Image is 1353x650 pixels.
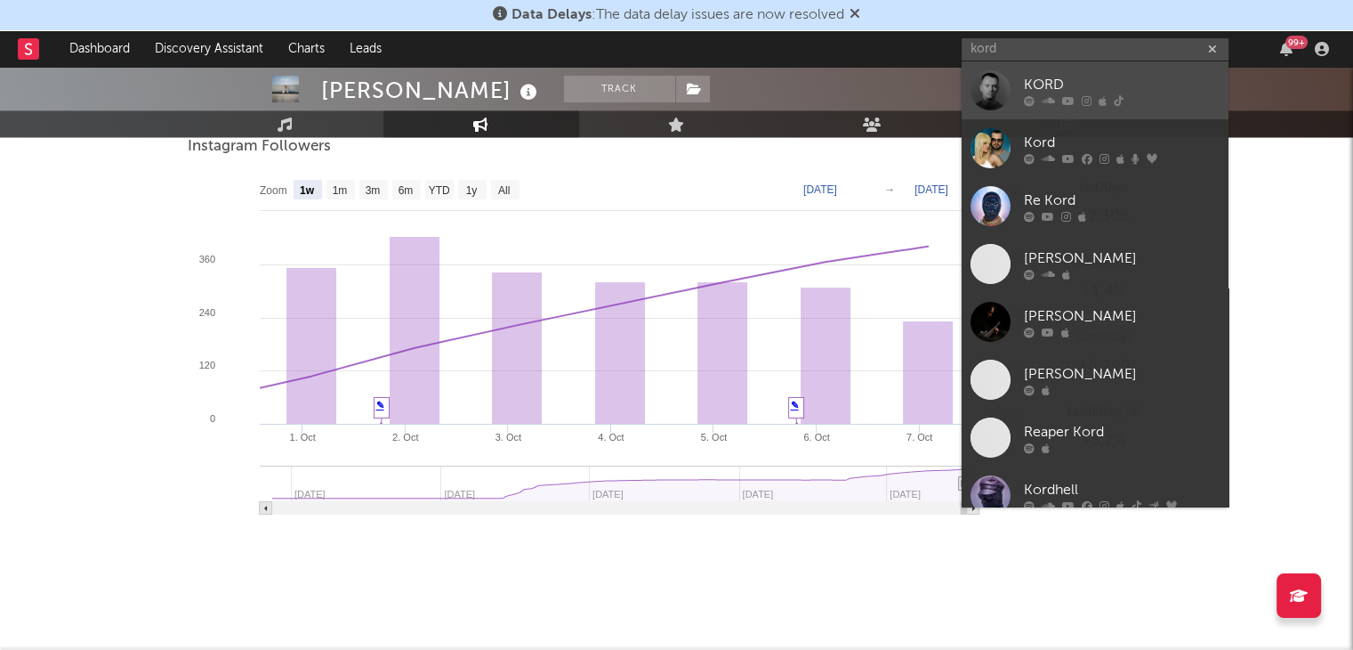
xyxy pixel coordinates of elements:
a: [PERSON_NAME] [962,235,1228,293]
text: 3. Oct [495,432,520,443]
text: 7. Oct [906,432,931,443]
a: ✎ [376,400,384,410]
div: [PERSON_NAME] [1024,248,1220,269]
div: KORD [1024,74,1220,95]
a: Dashboard [57,31,142,67]
span: : The data delay issues are now resolved [511,8,844,22]
text: 6m [398,184,413,197]
text: 360 [198,254,214,264]
text: 4. Oct [598,432,624,443]
text: 3m [365,184,380,197]
a: Kord [962,119,1228,177]
div: [PERSON_NAME] [1024,305,1220,327]
button: 99+ [1280,42,1293,56]
div: Kord [1024,132,1220,153]
span: Data Delays [511,8,592,22]
a: Re Kord [962,177,1228,235]
text: YTD [428,184,449,197]
div: [PERSON_NAME] [1024,363,1220,385]
text: 6. Oct [803,432,829,443]
a: Charts [276,31,337,67]
text: 1m [332,184,347,197]
text: 0 [209,413,214,424]
text: [DATE] [914,183,948,196]
text: 1y [465,184,477,197]
a: Reaper Kord [962,409,1228,467]
a: Discovery Assistant [142,31,276,67]
text: 1w [300,184,315,197]
text: 240 [198,307,214,318]
div: [PERSON_NAME] [321,76,542,105]
a: [PERSON_NAME] [962,351,1228,409]
text: 2. Oct [392,432,418,443]
text: Zoom [260,184,287,197]
text: [DATE] [803,183,837,196]
text: 5. Oct [700,432,726,443]
a: ✎ [791,400,799,410]
input: Search for artists [962,38,1228,61]
text: → [884,183,895,196]
text: 120 [198,360,214,370]
div: 99 + [1285,36,1308,49]
a: Kordhell [962,467,1228,524]
a: Leads [337,31,394,67]
button: Track [564,76,675,102]
div: Re Kord [1024,190,1220,211]
span: Instagram Followers [188,136,331,158]
div: Reaper Kord [1024,421,1220,443]
div: Kordhell [1024,479,1220,500]
span: Dismiss [850,8,860,22]
a: [PERSON_NAME] [962,293,1228,351]
a: KORD [962,61,1228,119]
text: All [497,184,509,197]
text: 1. Oct [289,432,315,443]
